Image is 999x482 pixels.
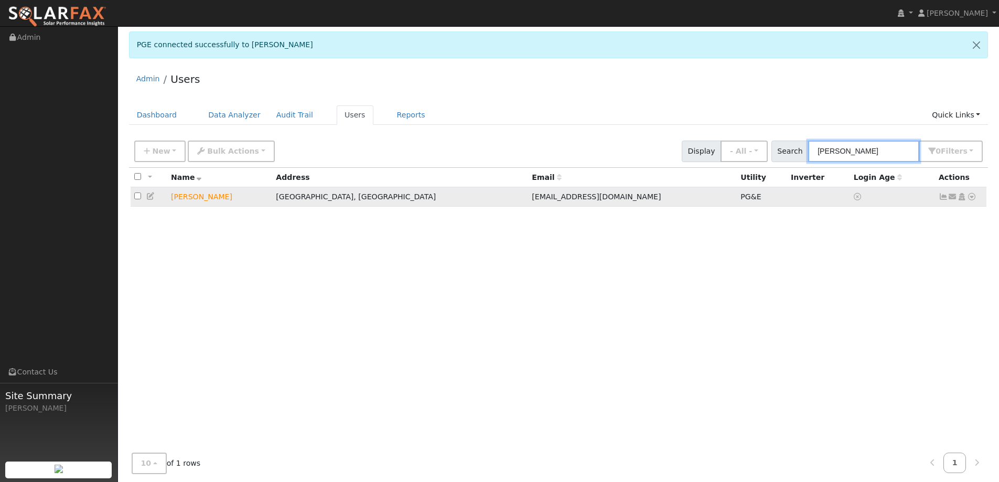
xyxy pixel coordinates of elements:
[808,141,919,162] input: Search
[167,187,272,207] td: Lead
[272,187,528,207] td: [GEOGRAPHIC_DATA], [GEOGRAPHIC_DATA]
[532,192,661,201] span: [EMAIL_ADDRESS][DOMAIN_NAME]
[721,141,768,162] button: - All -
[8,6,106,28] img: SolarFax
[5,403,112,414] div: [PERSON_NAME]
[740,192,761,201] span: PG&E
[129,31,989,58] div: PGE connected successfully to [PERSON_NAME]
[967,191,976,202] a: Other actions
[134,141,186,162] button: New
[152,147,170,155] span: New
[55,465,63,473] img: retrieve
[171,173,202,181] span: Name
[927,9,988,17] span: [PERSON_NAME]
[146,192,156,200] a: Edit User
[740,172,783,183] div: Utility
[170,73,200,85] a: Users
[791,172,846,183] div: Inverter
[268,105,321,125] a: Audit Trail
[963,147,967,155] span: s
[141,459,152,467] span: 10
[129,105,185,125] a: Dashboard
[337,105,373,125] a: Users
[943,453,966,473] a: 1
[771,141,809,162] span: Search
[939,192,948,201] a: Show Graph
[919,141,983,162] button: 0Filters
[188,141,274,162] button: Bulk Actions
[132,453,167,474] button: 10
[682,141,721,162] span: Display
[132,453,201,474] span: of 1 rows
[276,172,524,183] div: Address
[200,105,268,125] a: Data Analyzer
[389,105,433,125] a: Reports
[136,74,160,83] a: Admin
[939,172,983,183] div: Actions
[207,147,259,155] span: Bulk Actions
[854,173,902,181] span: Days since last login
[854,192,863,201] a: No login access
[948,191,958,202] a: kjrn54@aol.com
[957,192,966,201] a: Login As
[532,173,561,181] span: Email
[5,389,112,403] span: Site Summary
[924,105,988,125] a: Quick Links
[941,147,968,155] span: Filter
[965,32,987,58] a: Close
